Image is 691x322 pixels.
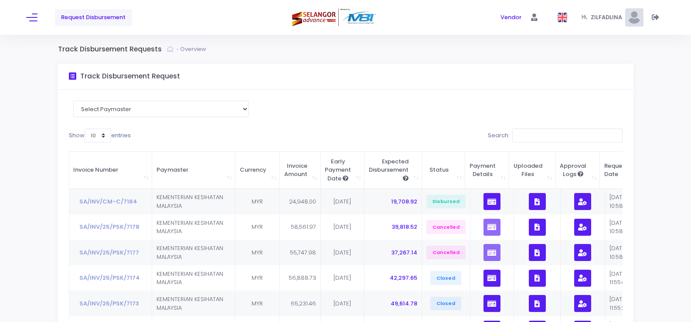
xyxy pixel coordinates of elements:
td: [DATE] 10:58:23 [605,240,646,265]
button: SA/INV/CM-C/7184 [73,193,143,210]
th: Paymaster: activate to sort column ascending [152,152,235,189]
th: Request Date : activate to sort column ascending [600,152,641,189]
span: 65,231.46 [291,299,316,308]
button: SA/INV/25/PSK/7173 [73,295,145,312]
td: [DATE] 11:55:40 [605,265,646,291]
span: KEMENTERIAN KESIHATAN MALAYSIA [157,270,223,287]
label: Search: [488,129,623,142]
td: MYR [235,214,280,240]
td: [DATE] [321,291,365,316]
button: Click to View, Upload, Download, and Delete Documents List [529,219,546,236]
td: MYR [235,291,280,316]
span: 37,267.14 [391,248,417,257]
label: Show entries [69,129,131,142]
button: Click View Approval Logs [574,219,591,236]
td: [DATE] 11:55:23 [605,291,646,316]
td: MYR [235,189,280,214]
span: KEMENTERIAN KESIHATAN MALAYSIA [157,193,223,210]
span: Vendor [500,13,521,22]
button: Click to View, Upload, Download, and Delete Documents List [529,193,546,210]
span: 39,818.52 [391,223,417,231]
span: KEMENTERIAN KESIHATAN MALAYSIA [157,219,223,236]
a: Request Disbursement [55,9,132,26]
input: Search: [512,129,623,142]
select: Showentries [85,129,111,142]
span: 49,614.78 [391,299,417,308]
th: Payment Details : activate to sort column ascending [465,152,509,189]
button: Click to View, Upload, Download, and Delete Documents List [529,244,546,261]
th: Early Payment Date : activate to sort column ascending [321,152,365,189]
td: [DATE] 10:58:53 [605,214,646,240]
span: Cancelled [426,246,466,260]
td: [DATE] [321,265,365,291]
span: 58,561.97 [291,223,316,231]
span: KEMENTERIAN KESIHATAN MALAYSIA [157,295,223,312]
span: ZILFADLINA [591,13,625,22]
span: 24,948.00 [289,197,316,206]
td: [DATE] 10:58:00 [605,189,646,214]
td: MYR [235,265,280,291]
th: Invoice Amount : activate to sort column ascending [280,152,321,189]
th: Status : activate to sort column ascending [422,152,465,189]
button: Click View Approval Logs [574,295,591,312]
button: Click to View, Upload, Download, and Delete Documents List [529,270,546,287]
button: SA/INV/25/PSK/7178 [73,219,146,235]
td: MYR [235,240,280,265]
span: Disbursed [426,195,466,209]
button: Click View Approval Logs [574,270,591,287]
img: Logo [292,9,377,27]
button: Click View Approval Logs [574,244,591,261]
span: 55,747.98 [290,248,316,257]
span: 19,708.92 [391,197,417,206]
th: Invoice Number : activate to sort column ascending [69,152,153,189]
button: Click View Approval Logs [574,193,591,210]
span: Hi, [582,14,591,21]
h3: Track Disbursement Requests [58,45,167,54]
th: Currency : activate to sort column ascending [235,152,280,189]
button: SA/INV/25/PSK/7174 [73,270,146,286]
span: Closed [430,271,461,285]
td: [DATE] [321,240,365,265]
button: Click View Payments List [483,193,500,210]
button: Click to View, Upload, Download, and Delete Documents List [529,295,546,312]
td: [DATE] [321,214,365,240]
span: 42,297.65 [390,274,417,282]
span: KEMENTERIAN KESIHATAN MALAYSIA [157,244,223,261]
span: 56,888.73 [289,274,316,282]
h3: Track Disbursement Request [80,72,180,81]
span: Closed [430,297,461,311]
button: Click View Payments List [483,270,500,287]
th: Uploaded Files : activate to sort column ascending [509,152,556,189]
th: Approval Logs <span data-skin="dark" data-toggle="kt-tooltip" data-placement="bottom" title="" da... [556,152,600,189]
td: [DATE] [321,189,365,214]
span: Request Disbursement [61,13,126,22]
a: Overview [180,45,208,54]
span: Cancelled [426,220,466,234]
th: Expected Disbursement : activate to sort column ascending [364,152,422,189]
img: Pic [625,8,643,27]
button: SA/INV/25/PSK/7177 [73,244,145,261]
button: Click View Payments List [483,295,500,312]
